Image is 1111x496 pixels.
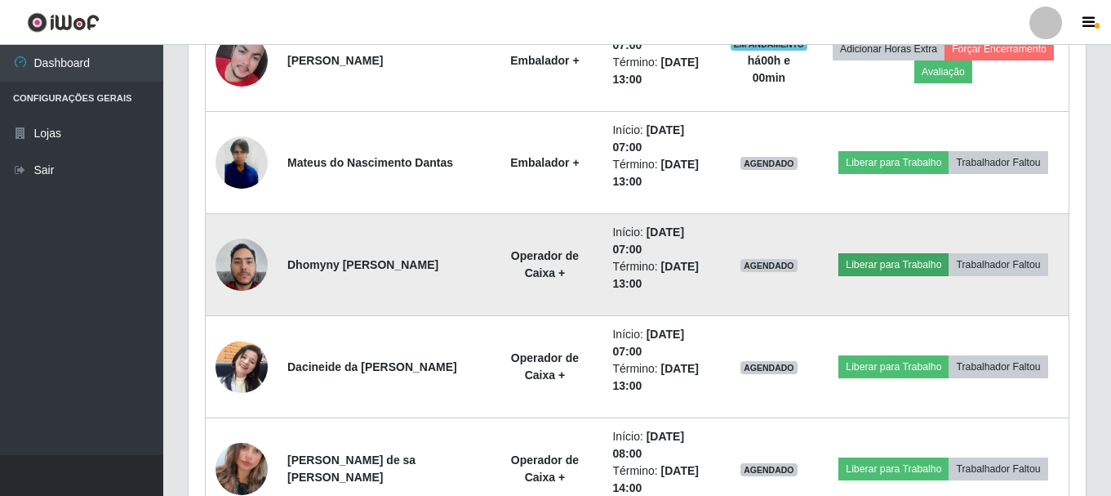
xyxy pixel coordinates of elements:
[838,458,949,480] button: Liberar para Trabalho
[740,259,798,272] span: AGENDADO
[612,360,709,395] li: Término:
[833,38,944,60] button: Adicionar Horas Extra
[511,454,579,484] strong: Operador de Caixa +
[510,54,579,67] strong: Embalador +
[27,12,100,33] img: CoreUI Logo
[612,224,709,258] li: Início:
[216,136,268,189] img: 1738532895454.jpeg
[612,156,709,190] li: Término:
[612,428,709,462] li: Início:
[612,122,709,156] li: Início:
[287,258,438,271] strong: Dhomyny [PERSON_NAME]
[216,332,268,401] img: 1752513386175.jpeg
[740,463,798,476] span: AGENDADO
[216,34,268,87] img: 1735296854752.jpeg
[949,355,1047,378] button: Trabalhador Faltou
[511,249,579,279] strong: Operador de Caixa +
[914,60,972,83] button: Avaliação
[949,458,1047,480] button: Trabalhador Faltou
[287,54,383,67] strong: [PERSON_NAME]
[612,326,709,360] li: Início:
[944,38,1054,60] button: Forçar Encerramento
[838,253,949,276] button: Liberar para Trabalho
[287,156,453,169] strong: Mateus do Nascimento Dantas
[216,239,268,291] img: 1720441499263.jpeg
[949,253,1047,276] button: Trabalhador Faltou
[838,355,949,378] button: Liberar para Trabalho
[949,151,1047,174] button: Trabalhador Faltou
[612,123,684,154] time: [DATE] 07:00
[612,258,709,293] li: Término:
[510,156,579,169] strong: Embalador +
[612,328,684,358] time: [DATE] 07:00
[511,351,579,382] strong: Operador de Caixa +
[740,361,798,374] span: AGENDADO
[612,430,684,460] time: [DATE] 08:00
[612,226,684,256] time: [DATE] 07:00
[287,360,457,373] strong: Dacineide da [PERSON_NAME]
[612,54,709,88] li: Término:
[748,54,790,84] strong: há 00 h e 00 min
[740,157,798,170] span: AGENDADO
[838,151,949,174] button: Liberar para Trabalho
[287,454,416,484] strong: [PERSON_NAME] de sa [PERSON_NAME]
